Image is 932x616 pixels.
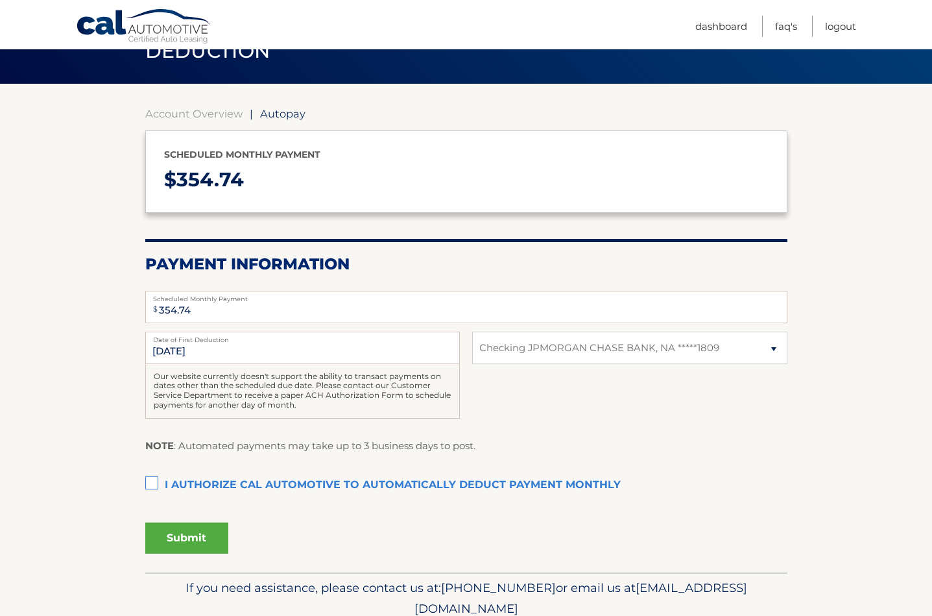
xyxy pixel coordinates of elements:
a: Cal Automotive [76,8,212,46]
input: Payment Date [145,332,460,364]
label: Date of First Deduction [145,332,460,342]
h2: Payment Information [145,254,787,274]
a: FAQ's [775,16,797,37]
label: Scheduled Monthly Payment [145,291,787,301]
button: Submit [145,523,228,554]
span: 354.74 [176,167,244,191]
span: Autopay [260,107,305,120]
strong: NOTE [145,439,174,452]
a: Account Overview [145,107,243,120]
span: [PHONE_NUMBER] [441,580,556,595]
p: : Automated payments may take up to 3 business days to post. [145,437,475,454]
a: Logout [825,16,856,37]
span: | [250,107,253,120]
div: Our website currently doesn't support the ability to transact payments on dates other than the sc... [145,364,460,419]
label: I authorize cal automotive to automatically deduct payment monthly [145,473,787,499]
span: $ [149,295,161,324]
p: $ [164,163,769,197]
a: Dashboard [695,16,747,37]
input: Payment Amount [145,291,787,323]
p: Scheduled monthly payment [164,147,769,163]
